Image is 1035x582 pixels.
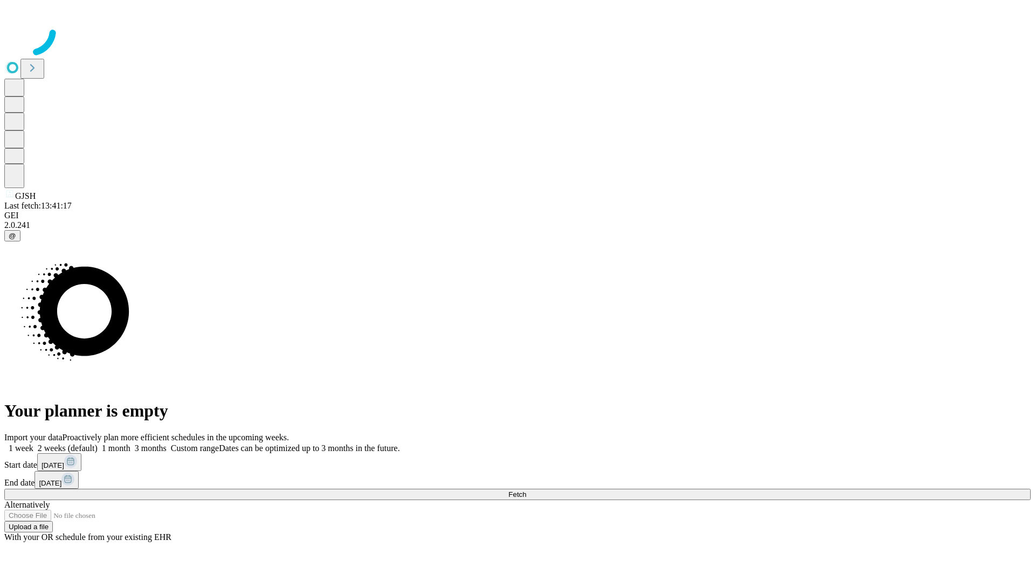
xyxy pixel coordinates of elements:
[4,220,1031,230] div: 2.0.241
[37,453,81,471] button: [DATE]
[15,191,36,200] span: GJSH
[135,444,167,453] span: 3 months
[63,433,289,442] span: Proactively plan more efficient schedules in the upcoming weeks.
[4,500,50,509] span: Alternatively
[38,444,98,453] span: 2 weeks (default)
[4,532,171,542] span: With your OR schedule from your existing EHR
[4,211,1031,220] div: GEI
[508,490,526,498] span: Fetch
[4,401,1031,421] h1: Your planner is empty
[39,479,61,487] span: [DATE]
[171,444,219,453] span: Custom range
[4,433,63,442] span: Import your data
[4,521,53,532] button: Upload a file
[4,201,72,210] span: Last fetch: 13:41:17
[9,444,33,453] span: 1 week
[219,444,399,453] span: Dates can be optimized up to 3 months in the future.
[4,489,1031,500] button: Fetch
[102,444,130,453] span: 1 month
[4,471,1031,489] div: End date
[42,461,64,469] span: [DATE]
[4,230,20,241] button: @
[34,471,79,489] button: [DATE]
[9,232,16,240] span: @
[4,453,1031,471] div: Start date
